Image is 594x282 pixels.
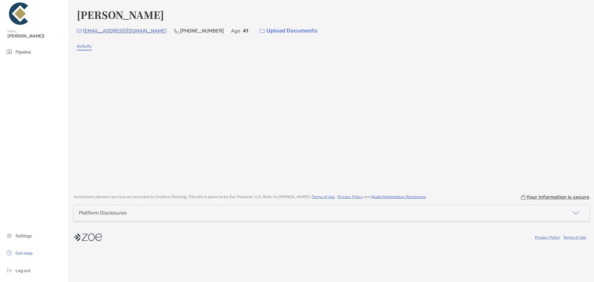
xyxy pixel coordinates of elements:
[256,24,321,37] a: Upload Documents
[6,48,13,55] img: pipeline icon
[371,195,426,199] a: Model Marketplace Disclosures
[174,28,179,33] img: Phone Icon
[7,2,30,25] img: Zoe Logo
[535,235,560,240] a: Privacy Policy
[260,29,265,33] img: button icon
[6,232,13,239] img: settings icon
[572,209,579,217] img: icon arrow
[74,195,427,199] p: Investment advisory services are provided by Creative Planning . This site is powered by Zoe Fina...
[83,27,166,35] p: [EMAIL_ADDRESS][DOMAIN_NAME]
[526,194,589,200] p: Your information is secure
[15,251,32,256] span: Get Help
[7,33,65,39] span: [PERSON_NAME]!
[77,7,164,22] h4: [PERSON_NAME]
[79,210,127,216] div: Platform Disclosures
[6,249,13,257] img: get-help icon
[338,195,363,199] a: Privacy Policy
[74,230,102,244] img: company logo
[77,44,92,50] a: Activity
[231,27,240,35] p: Age
[77,29,82,33] img: Email Icon
[15,50,31,55] span: Pipeline
[563,235,586,240] a: Terms of Use
[6,267,13,274] img: logout icon
[15,268,30,273] span: Log out
[180,27,224,35] p: [PHONE_NUMBER]
[312,195,335,199] a: Terms of Use
[15,233,32,239] span: Settings
[243,27,248,35] p: 41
